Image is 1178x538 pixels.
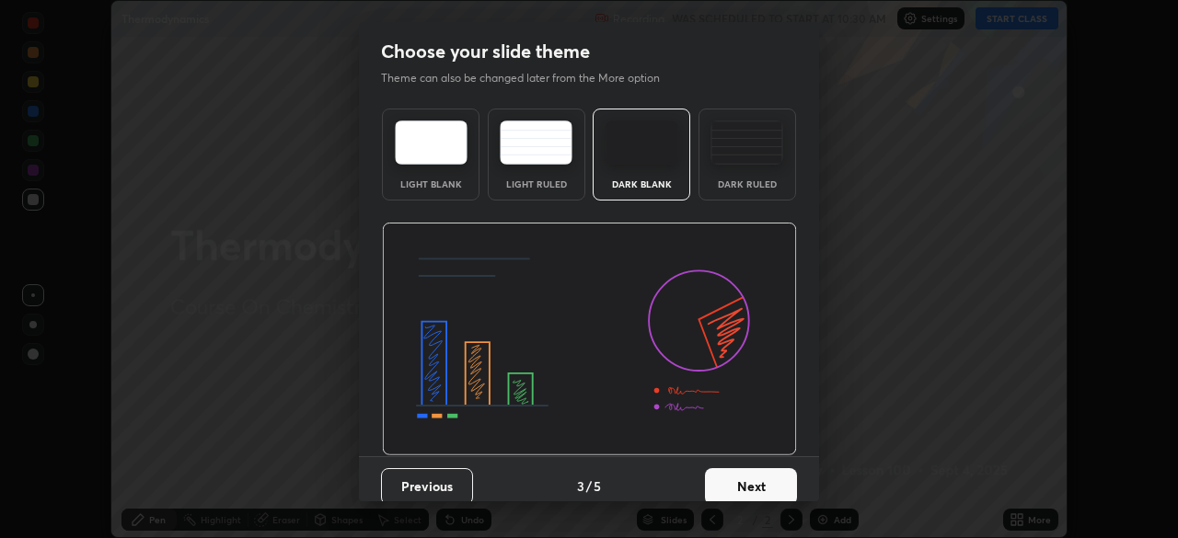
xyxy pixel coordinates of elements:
img: darkRuledTheme.de295e13.svg [710,120,783,165]
h4: 5 [594,476,601,496]
button: Previous [381,468,473,505]
h2: Choose your slide theme [381,40,590,63]
button: Next [705,468,797,505]
img: darkThemeBanner.d06ce4a2.svg [382,223,797,456]
div: Light Ruled [500,179,573,189]
h4: 3 [577,476,584,496]
img: lightRuledTheme.5fabf969.svg [500,120,572,165]
div: Light Blank [394,179,468,189]
img: lightTheme.e5ed3b09.svg [395,120,468,165]
p: Theme can also be changed later from the More option [381,70,679,86]
img: darkTheme.f0cc69e5.svg [606,120,678,165]
div: Dark Ruled [710,179,784,189]
h4: / [586,476,592,496]
div: Dark Blank [605,179,678,189]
